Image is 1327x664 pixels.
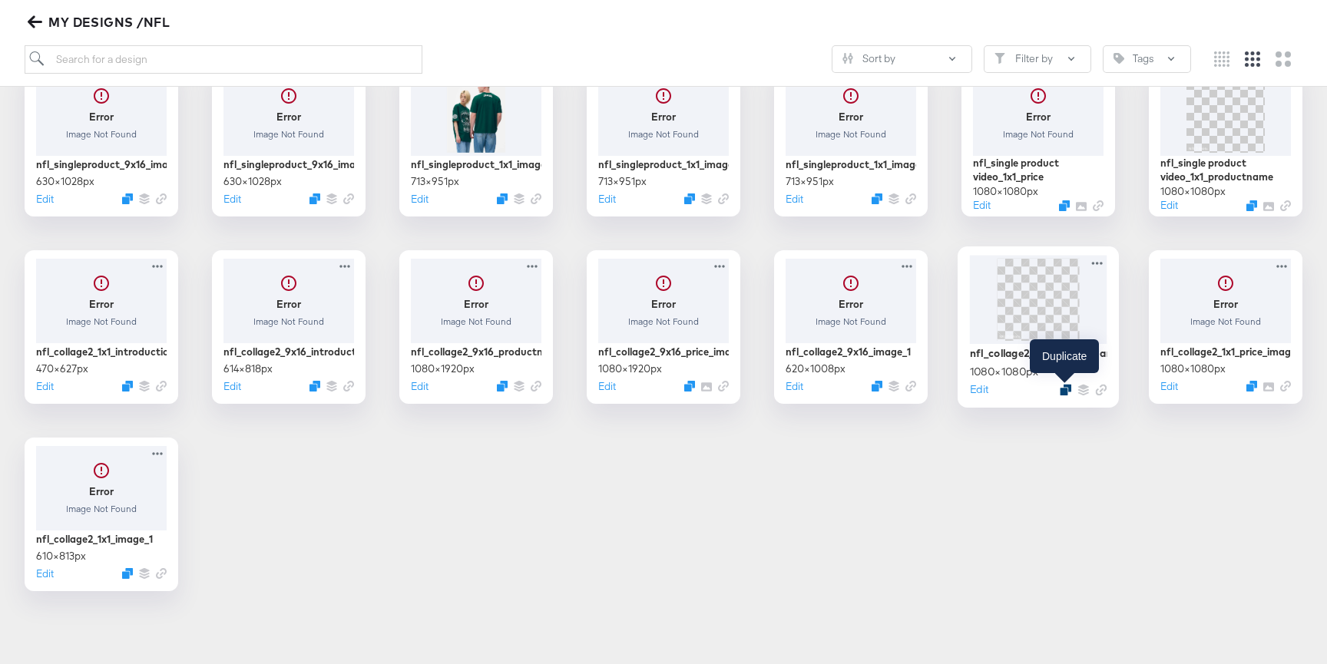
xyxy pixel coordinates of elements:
[1246,381,1257,391] svg: Duplicate
[598,379,616,394] button: Edit
[531,193,541,204] svg: Link
[872,381,882,391] svg: Duplicate
[786,379,803,394] button: Edit
[1214,51,1229,67] svg: Small grid
[156,193,167,204] svg: Link
[598,192,616,206] button: Edit
[36,549,86,563] div: 610 × 813 px
[156,568,167,579] svg: Link
[587,250,740,404] div: ErrorImage Not Foundnfl_collage2_9x16_price_image1080×1920pxEditDuplicate
[223,174,282,189] div: 630 × 1028 px
[905,381,916,391] svg: Link
[718,381,729,391] svg: Link
[223,362,273,376] div: 614 × 818 px
[598,345,729,359] div: nfl_collage2_9x16_price_image
[343,193,354,204] svg: Link
[973,198,991,213] button: Edit
[786,174,834,189] div: 713 × 951 px
[411,362,475,376] div: 1080 × 1920 px
[684,381,695,391] svg: Duplicate
[905,193,916,204] svg: Link
[786,192,803,206] button: Edit
[25,250,178,404] div: ErrorImage Not Foundnfl_collage2_1x1_introduction_image_1470×627pxEditDuplicate
[497,381,508,391] svg: Duplicate
[961,63,1115,216] div: ErrorImage Not Foundnfl_single product video_1x1_price1080×1080pxEditDuplicate
[399,250,553,404] div: ErrorImage Not Foundnfl_collage2_9x16_productname_image1080×1920pxEditDuplicate
[343,381,354,391] svg: Link
[684,193,695,204] svg: Duplicate
[36,157,167,172] div: nfl_singleproduct_9x16_image_2
[411,157,541,172] div: nfl_singleproduct_1x1_image_3
[122,193,133,204] svg: Duplicate
[411,192,429,206] button: Edit
[994,53,1005,64] svg: Filter
[786,362,846,376] div: 620 × 1008 px
[970,364,1038,378] div: 1080 × 1080 px
[1149,250,1302,404] div: ErrorImage Not Foundnfl_collage2_1x1_price_image1080×1080pxEditDuplicate
[1276,51,1291,67] svg: Large grid
[411,379,429,394] button: Edit
[497,193,508,204] svg: Duplicate
[122,381,133,391] svg: Duplicate
[718,193,729,204] svg: Link
[223,345,354,359] div: nfl_collage2_9x16_introduction_image_1
[1280,200,1291,211] svg: Link
[1060,384,1071,395] svg: Duplicate
[411,174,459,189] div: 713 × 951 px
[36,174,94,189] div: 630 × 1028 px
[1093,200,1104,211] svg: Link
[1160,379,1178,394] button: Edit
[1246,200,1257,211] button: Duplicate
[25,438,178,591] div: ErrorImage Not Foundnfl_collage2_1x1_image_1610×813pxEditDuplicate
[25,63,178,216] div: ErrorImage Not Foundnfl_singleproduct_9x16_image_2630×1028pxEditDuplicate
[399,63,553,216] div: nfl_singleproduct_1x1_image_3713×951pxEditDuplicate
[774,63,928,216] div: ErrorImage Not Foundnfl_singleproduct_1x1_image_1713×951pxEditDuplicate
[1160,198,1178,213] button: Edit
[212,63,366,216] div: ErrorImage Not Foundnfl_singleproduct_9x16_image_1630×1028pxEditDuplicate
[587,63,740,216] div: ErrorImage Not Foundnfl_singleproduct_1x1_image_2713×951pxEditDuplicate
[842,53,853,64] svg: Sliders
[309,193,320,204] svg: Duplicate
[1149,63,1302,216] div: nfl_single product video_1x1_productname1080×1080pxEditDuplicate
[872,193,882,204] svg: Duplicate
[786,157,916,172] div: nfl_singleproduct_1x1_image_1
[223,157,354,172] div: nfl_singleproduct_9x16_image_1
[970,345,1107,360] div: nfl_collage2_1x1_productname_image
[36,567,54,581] button: Edit
[1160,156,1291,184] div: nfl_single product video_1x1_productname
[36,192,54,206] button: Edit
[1114,53,1124,64] svg: Tag
[1245,51,1260,67] svg: Medium grid
[531,381,541,391] svg: Link
[832,45,972,73] button: SlidersSort by
[1160,345,1291,359] div: nfl_collage2_1x1_price_image
[411,345,541,359] div: nfl_collage2_9x16_productname_image
[122,568,133,579] svg: Duplicate
[598,362,662,376] div: 1080 × 1920 px
[973,184,1038,199] div: 1080 × 1080 px
[36,379,54,394] button: Edit
[25,12,176,33] button: MY DESIGNS /NFL
[774,250,928,404] div: ErrorImage Not Foundnfl_collage2_9x16_image_1620×1008pxEditDuplicate
[1059,200,1070,211] svg: Duplicate
[1096,384,1107,395] svg: Link
[1280,381,1291,391] svg: Link
[36,345,167,359] div: nfl_collage2_1x1_introduction_image_1
[309,381,320,391] button: Duplicate
[1103,45,1191,73] button: TagTags
[1160,362,1226,376] div: 1080 × 1080 px
[36,532,153,547] div: nfl_collage2_1x1_image_1
[25,45,422,74] input: Search for a design
[973,156,1104,184] div: nfl_single product video_1x1_price
[223,379,241,394] button: Edit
